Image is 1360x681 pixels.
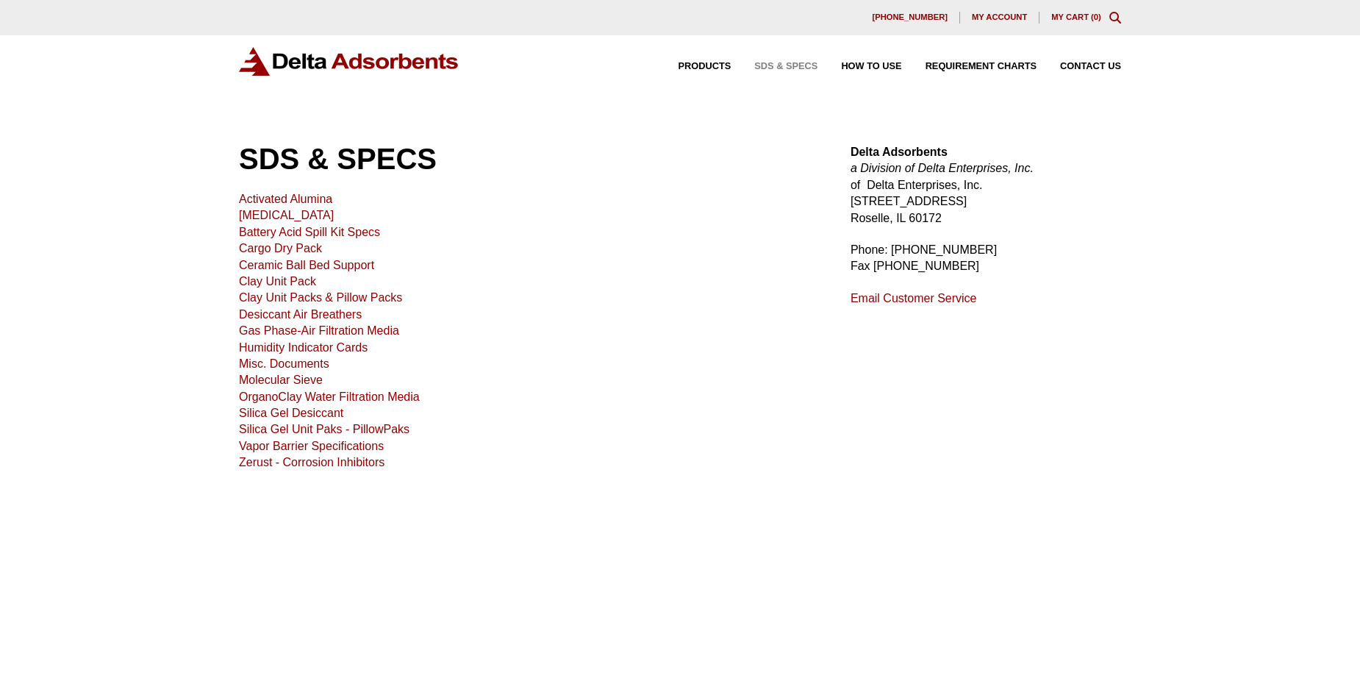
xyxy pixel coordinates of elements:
a: Activated Alumina [239,193,332,205]
span: [PHONE_NUMBER] [872,13,948,21]
img: Delta Adsorbents [239,47,459,76]
a: Molecular Sieve [239,374,323,386]
span: 0 [1094,13,1098,21]
a: Products [655,62,731,71]
p: of Delta Enterprises, Inc. [STREET_ADDRESS] Roselle, IL 60172 [851,144,1121,227]
a: Requirement Charts [902,62,1037,71]
span: How to Use [841,62,901,71]
a: Silica Gel Unit Paks - PillowPaks [239,423,409,435]
a: Misc. Documents [239,357,329,370]
span: Contact Us [1060,62,1121,71]
span: Requirement Charts [926,62,1037,71]
a: Clay Unit Packs & Pillow Packs [239,291,402,304]
a: Clay Unit Pack [239,275,316,288]
a: OrganoClay Water Filtration Media [239,391,420,403]
a: Desiccant Air Breathers [239,308,362,321]
a: Cargo Dry Pack [239,242,322,254]
h1: SDS & SPECS [239,144,815,174]
a: Humidity Indicator Cards [239,341,368,354]
span: SDS & SPECS [754,62,817,71]
a: How to Use [817,62,901,71]
a: [MEDICAL_DATA] [239,209,334,221]
a: Silica Gel Desiccant [239,407,343,419]
a: Vapor Barrier Specifications [239,440,384,452]
a: Email Customer Service [851,292,977,304]
span: My account [972,13,1027,21]
a: Gas Phase-Air Filtration Media [239,324,399,337]
a: Battery Acid Spill Kit Specs [239,226,380,238]
p: Phone: [PHONE_NUMBER] Fax [PHONE_NUMBER] [851,242,1121,275]
a: My account [960,12,1039,24]
strong: Delta Adsorbents [851,146,948,158]
a: Ceramic Ball Bed Support [239,259,374,271]
em: a Division of Delta Enterprises, Inc. [851,162,1034,174]
a: SDS & SPECS [731,62,817,71]
a: Zerust - Corrosion Inhibitors [239,456,384,468]
div: Toggle Modal Content [1109,12,1121,24]
a: [PHONE_NUMBER] [860,12,960,24]
a: Contact Us [1037,62,1121,71]
a: My Cart (0) [1051,13,1101,21]
span: Products [679,62,731,71]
